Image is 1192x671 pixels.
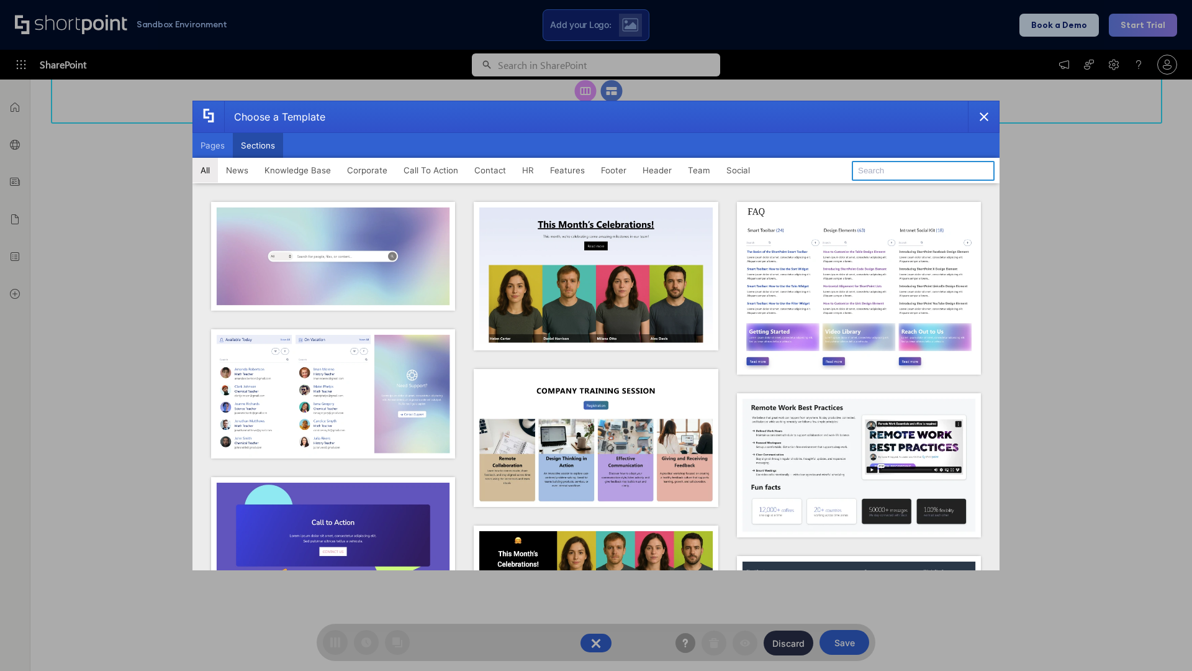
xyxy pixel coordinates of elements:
[514,158,542,183] button: HR
[1130,611,1192,671] iframe: Chat Widget
[718,158,758,183] button: Social
[593,158,634,183] button: Footer
[224,101,325,132] div: Choose a Template
[339,158,395,183] button: Corporate
[192,158,218,183] button: All
[634,158,680,183] button: Header
[192,133,233,158] button: Pages
[192,101,1000,570] div: template selector
[852,161,995,181] input: Search
[233,133,283,158] button: Sections
[680,158,718,183] button: Team
[395,158,466,183] button: Call To Action
[466,158,514,183] button: Contact
[542,158,593,183] button: Features
[256,158,339,183] button: Knowledge Base
[218,158,256,183] button: News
